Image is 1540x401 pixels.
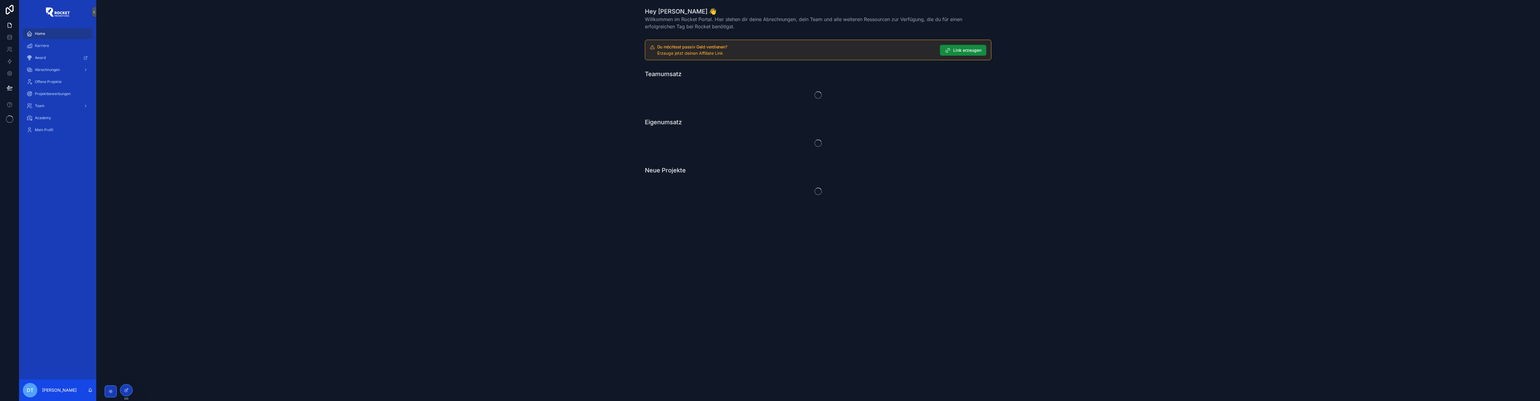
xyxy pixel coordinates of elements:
[645,16,991,30] span: Willkommen im Rocket Portal. Hier stehen dir deine Abrechnungen, dein Team und alle weiteren Ress...
[42,387,77,393] p: [PERSON_NAME]
[35,91,71,96] span: Projektbewerbungen
[35,55,46,60] span: Award
[35,67,60,72] span: Abrechnungen
[657,50,935,56] div: Erzeuge jetzt deinen Affiliate Link
[35,43,49,48] span: Karriere
[23,125,93,135] a: Mein Profil
[23,64,93,75] a: Abrechnungen
[645,7,991,16] h1: Hey [PERSON_NAME] 👋
[23,100,93,111] a: Team
[645,118,682,126] h1: Eigenumsatz
[19,24,96,143] div: scrollable content
[645,70,682,78] h1: Teamumsatz
[23,76,93,87] a: Offene Projekte
[46,7,70,17] img: App logo
[940,45,986,56] button: Link erzeugen
[23,113,93,123] a: Academy
[35,103,45,108] span: Team
[35,128,53,132] span: Mein Profil
[35,116,51,120] span: Academy
[645,166,686,174] h1: Neue Projekte
[35,79,62,84] span: Offene Projekte
[657,51,723,56] span: Erzeuge jetzt deinen Affiliate Link
[27,387,33,394] span: DT
[953,47,981,53] span: Link erzeugen
[35,31,45,36] span: Home
[23,40,93,51] a: Karriere
[657,45,935,49] h5: Du möchtest passiv Geld verdienen?
[23,28,93,39] a: Home
[23,88,93,99] a: Projektbewerbungen
[23,52,93,63] a: Award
